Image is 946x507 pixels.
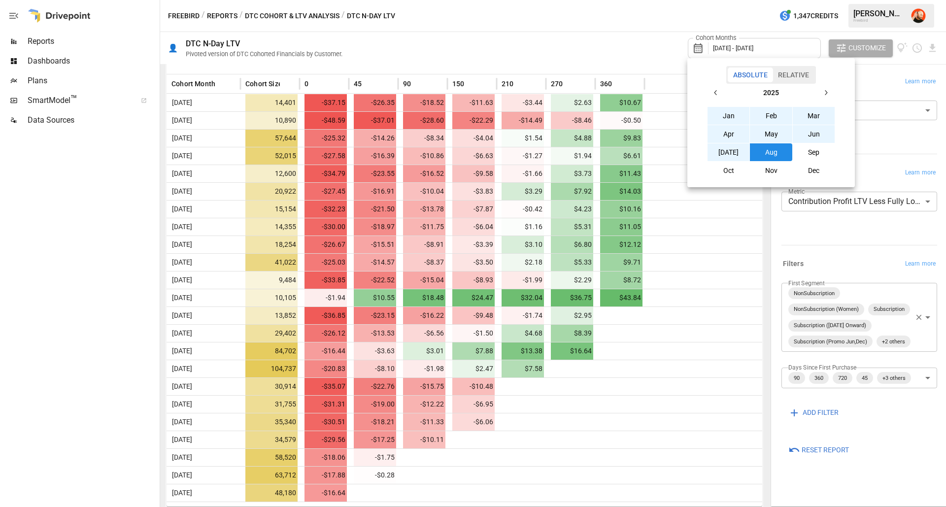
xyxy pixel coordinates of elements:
button: Relative [773,68,814,82]
button: May [750,125,792,143]
button: Aug [750,143,792,161]
button: Oct [708,162,750,179]
button: Feb [750,107,792,125]
button: 2025 [725,84,817,101]
button: Mar [793,107,835,125]
button: Jan [708,107,750,125]
button: Sep [793,143,835,161]
button: Nov [750,162,792,179]
button: Absolute [728,68,773,82]
button: Dec [793,162,835,179]
button: Apr [708,125,750,143]
button: [DATE] [708,143,750,161]
button: Jun [793,125,835,143]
